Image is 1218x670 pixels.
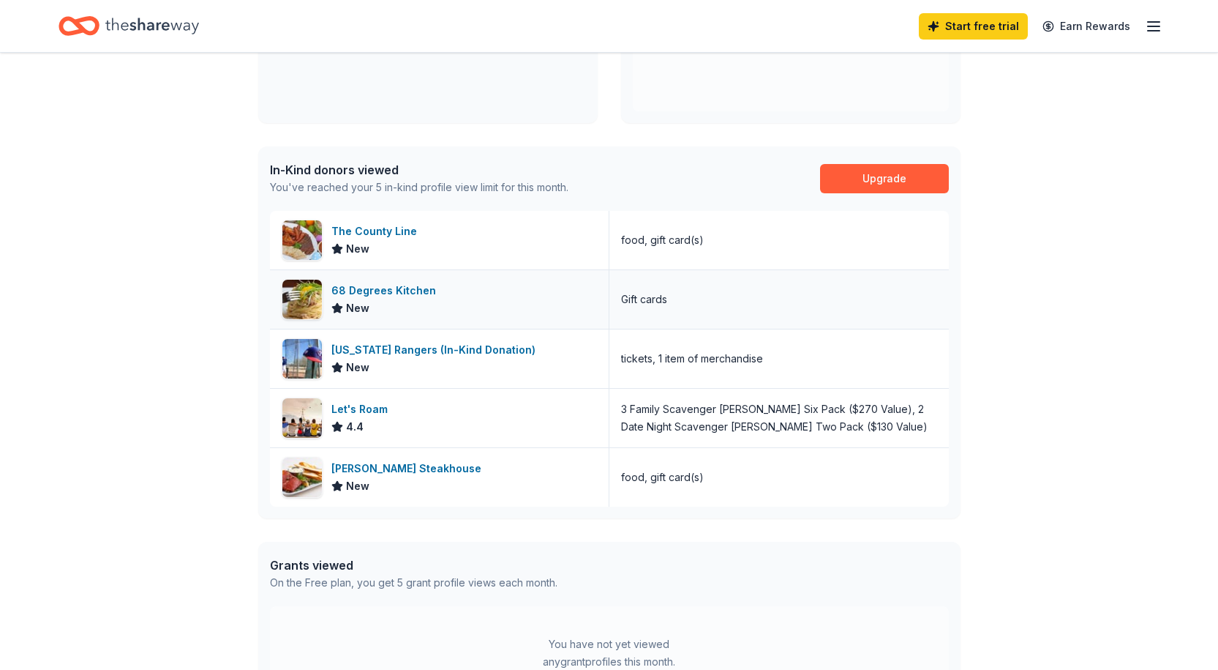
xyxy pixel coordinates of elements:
img: Image for 68 Degrees Kitchen [282,280,322,319]
div: In-Kind donors viewed [270,161,568,179]
div: On the Free plan, you get 5 grant profile views each month. [270,574,557,592]
span: New [346,240,369,258]
div: food, gift card(s) [621,231,704,249]
div: [US_STATE] Rangers (In-Kind Donation) [331,341,541,359]
img: Image for The County Line [282,220,322,260]
div: food, gift card(s) [621,469,704,486]
span: 4.4 [346,418,364,436]
a: Start free trial [919,13,1028,40]
div: You've reached your 5 in-kind profile view limit for this month. [270,179,568,196]
div: The County Line [331,223,423,240]
div: [PERSON_NAME] Steakhouse [331,460,487,477]
div: 68 Degrees Kitchen [331,282,442,299]
div: tickets, 1 item of merchandise [621,350,763,368]
div: Grants viewed [270,557,557,574]
img: Image for Texas Rangers (In-Kind Donation) [282,339,322,379]
img: Image for Perry's Steakhouse [282,458,322,497]
a: Home [59,9,199,43]
span: New [346,299,369,317]
div: Gift cards [621,291,667,308]
a: Earn Rewards [1034,13,1139,40]
span: New [346,359,369,376]
a: Upgrade [820,164,949,193]
span: New [346,477,369,495]
div: 3 Family Scavenger [PERSON_NAME] Six Pack ($270 Value), 2 Date Night Scavenger [PERSON_NAME] Two ... [621,401,937,436]
img: Image for Let's Roam [282,398,322,438]
div: Let's Roam [331,401,394,418]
